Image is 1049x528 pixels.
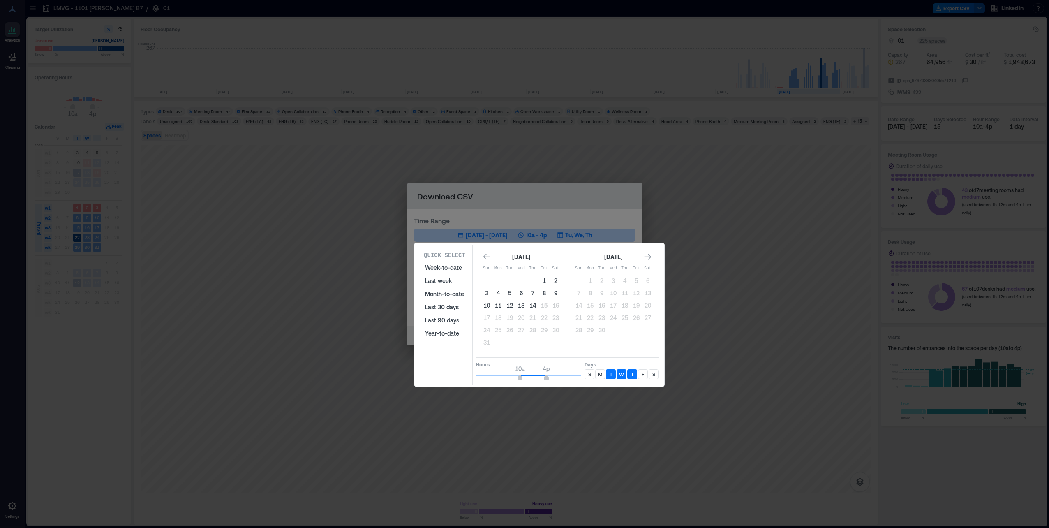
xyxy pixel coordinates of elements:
button: 22 [585,312,596,324]
p: Quick Select [424,251,465,259]
p: Sat [550,265,561,272]
button: 31 [481,337,492,348]
button: 30 [550,324,561,336]
button: 20 [515,312,527,324]
button: 14 [527,300,538,311]
button: 5 [504,287,515,299]
button: 7 [527,287,538,299]
button: 9 [550,287,561,299]
p: Mon [585,265,596,272]
button: 3 [481,287,492,299]
th: Thursday [619,263,631,274]
th: Friday [631,263,642,274]
button: 4 [492,287,504,299]
span: 10a [515,365,525,372]
p: Fri [538,265,550,272]
button: Month-to-date [420,287,469,301]
th: Saturday [642,263,654,274]
button: 19 [504,312,515,324]
button: 4 [619,275,631,287]
button: 26 [504,324,515,336]
p: F [642,371,644,377]
p: Fri [631,265,642,272]
button: 30 [596,324,608,336]
button: 28 [527,324,538,336]
p: Wed [515,265,527,272]
button: 10 [481,300,492,311]
th: Thursday [527,263,538,274]
button: 1 [538,275,550,287]
div: [DATE] [602,252,625,262]
p: M [598,371,602,377]
th: Tuesday [504,263,515,274]
p: Tue [596,265,608,272]
p: Hours [476,361,581,368]
button: 3 [608,275,619,287]
button: 15 [585,300,596,311]
button: 15 [538,300,550,311]
p: W [619,371,624,377]
button: 21 [573,312,585,324]
button: 6 [515,287,527,299]
button: 24 [608,312,619,324]
p: T [631,371,634,377]
button: 17 [481,312,492,324]
p: Sun [573,265,585,272]
button: Last 90 days [420,314,469,327]
button: 29 [585,324,596,336]
th: Tuesday [596,263,608,274]
button: 10 [608,287,619,299]
button: 12 [631,287,642,299]
button: 7 [573,287,585,299]
button: 29 [538,324,550,336]
th: Monday [492,263,504,274]
button: 14 [573,300,585,311]
button: 13 [515,300,527,311]
button: 5 [631,275,642,287]
button: 12 [504,300,515,311]
div: [DATE] [510,252,533,262]
button: Last 30 days [420,301,469,314]
button: 1 [585,275,596,287]
button: 23 [596,312,608,324]
button: 19 [631,300,642,311]
button: Go to next month [642,251,654,263]
th: Saturday [550,263,561,274]
p: Days [585,361,659,368]
th: Sunday [573,263,585,274]
p: Sat [642,265,654,272]
button: 2 [596,275,608,287]
button: 23 [550,312,561,324]
button: 28 [573,324,585,336]
p: Thu [527,265,538,272]
button: 18 [492,312,504,324]
button: 26 [631,312,642,324]
button: 9 [596,287,608,299]
button: 27 [515,324,527,336]
th: Wednesday [608,263,619,274]
p: Wed [608,265,619,272]
th: Friday [538,263,550,274]
button: 16 [550,300,561,311]
button: 11 [619,287,631,299]
p: Tue [504,265,515,272]
button: Year-to-date [420,327,469,340]
button: 27 [642,312,654,324]
th: Wednesday [515,263,527,274]
button: 13 [642,287,654,299]
p: Sun [481,265,492,272]
span: 4p [543,365,550,372]
p: S [652,371,655,377]
button: 8 [585,287,596,299]
button: 18 [619,300,631,311]
button: 8 [538,287,550,299]
button: 22 [538,312,550,324]
button: 2 [550,275,561,287]
button: 25 [619,312,631,324]
p: Mon [492,265,504,272]
p: Thu [619,265,631,272]
th: Monday [585,263,596,274]
button: 16 [596,300,608,311]
button: 24 [481,324,492,336]
button: 25 [492,324,504,336]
